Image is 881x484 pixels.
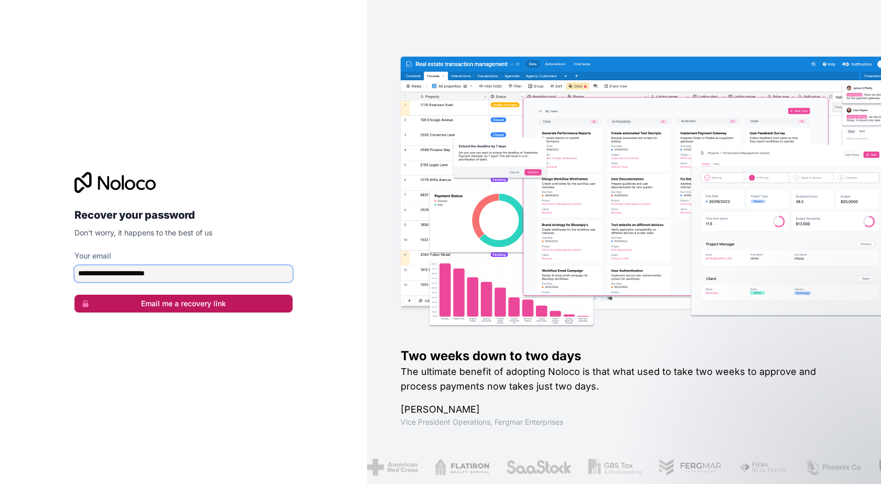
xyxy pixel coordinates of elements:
p: Don't worry, it happens to the best of us [74,228,293,238]
h2: Recover your password [74,206,293,224]
label: Your email [74,251,111,261]
img: /assets/american-red-cross-BAupjrZR.png [365,459,416,476]
h1: [PERSON_NAME] [401,402,847,417]
img: /assets/gbstax-C-GtDUiK.png [586,459,640,476]
h2: The ultimate benefit of adopting Noloco is that what used to take two weeks to approve and proces... [401,364,847,394]
button: Email me a recovery link [74,295,293,313]
iframe: Intercom notifications message [671,405,881,479]
img: /assets/flatiron-C8eUkumj.png [433,459,487,476]
input: email [74,265,293,282]
img: /assets/saastock-C6Zbiodz.png [504,459,570,476]
h1: Two weeks down to two days [401,348,847,364]
h1: Vice President Operations , Fergmar Enterprises [401,417,847,427]
img: /assets/fergmar-CudnrXN5.png [657,459,721,476]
